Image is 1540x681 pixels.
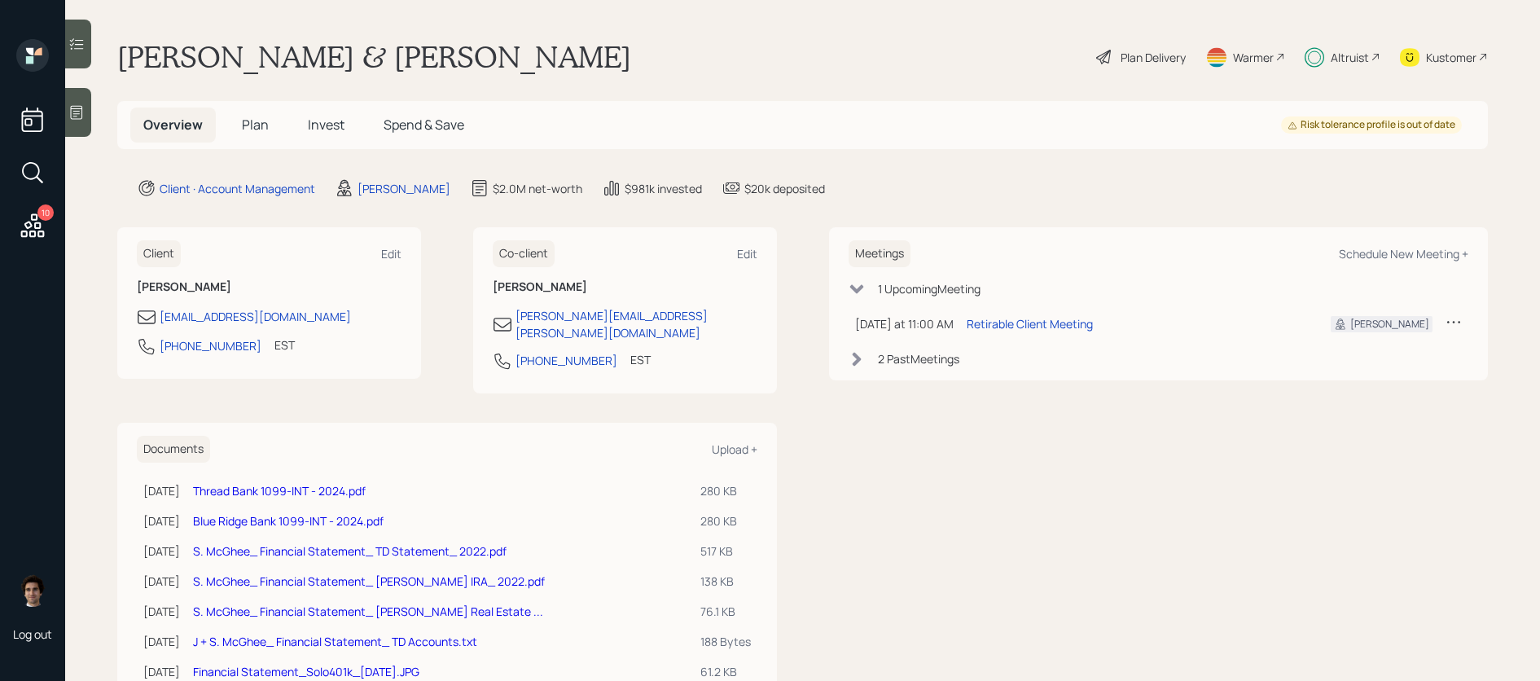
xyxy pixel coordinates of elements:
[137,240,181,267] h6: Client
[16,574,49,607] img: harrison-schaefer-headshot-2.png
[516,307,757,341] div: [PERSON_NAME][EMAIL_ADDRESS][PERSON_NAME][DOMAIN_NAME]
[117,39,631,75] h1: [PERSON_NAME] & [PERSON_NAME]
[700,663,751,680] div: 61.2 KB
[878,280,981,297] div: 1 Upcoming Meeting
[700,543,751,560] div: 517 KB
[493,240,555,267] h6: Co-client
[160,180,315,197] div: Client · Account Management
[737,246,757,261] div: Edit
[193,543,507,559] a: S. McGhee_ Financial Statement_ TD Statement_ 2022.pdf
[1331,49,1369,66] div: Altruist
[242,116,269,134] span: Plan
[625,180,702,197] div: $981k invested
[493,280,757,294] h6: [PERSON_NAME]
[193,513,384,529] a: Blue Ridge Bank 1099-INT - 2024.pdf
[193,634,477,649] a: J + S. McGhee_ Financial Statement_ TD Accounts.txt
[1426,49,1476,66] div: Kustomer
[700,603,751,620] div: 76.1 KB
[143,603,180,620] div: [DATE]
[1288,118,1455,132] div: Risk tolerance profile is out of date
[381,246,401,261] div: Edit
[193,604,543,619] a: S. McGhee_ Financial Statement_ [PERSON_NAME] Real Estate ...
[193,483,366,499] a: Thread Bank 1099-INT - 2024.pdf
[274,336,295,354] div: EST
[855,315,954,332] div: [DATE] at 11:00 AM
[1350,317,1429,332] div: [PERSON_NAME]
[13,626,52,642] div: Log out
[160,308,351,325] div: [EMAIL_ADDRESS][DOMAIN_NAME]
[137,280,401,294] h6: [PERSON_NAME]
[160,337,261,354] div: [PHONE_NUMBER]
[700,573,751,590] div: 138 KB
[516,352,617,369] div: [PHONE_NUMBER]
[143,512,180,529] div: [DATE]
[143,633,180,650] div: [DATE]
[700,482,751,499] div: 280 KB
[143,573,180,590] div: [DATE]
[712,442,757,457] div: Upload +
[1233,49,1274,66] div: Warmer
[744,180,825,197] div: $20k deposited
[1121,49,1186,66] div: Plan Delivery
[700,512,751,529] div: 280 KB
[143,663,180,680] div: [DATE]
[143,543,180,560] div: [DATE]
[193,664,419,679] a: Financial Statement_Solo401k_[DATE].JPG
[358,180,450,197] div: [PERSON_NAME]
[308,116,344,134] span: Invest
[700,633,751,650] div: 188 Bytes
[137,436,210,463] h6: Documents
[630,351,651,368] div: EST
[849,240,910,267] h6: Meetings
[493,180,582,197] div: $2.0M net-worth
[1339,246,1468,261] div: Schedule New Meeting +
[967,315,1093,332] div: Retirable Client Meeting
[37,204,54,221] div: 10
[878,350,959,367] div: 2 Past Meeting s
[193,573,545,589] a: S. McGhee_ Financial Statement_ [PERSON_NAME] IRA_ 2022.pdf
[384,116,464,134] span: Spend & Save
[143,482,180,499] div: [DATE]
[143,116,203,134] span: Overview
